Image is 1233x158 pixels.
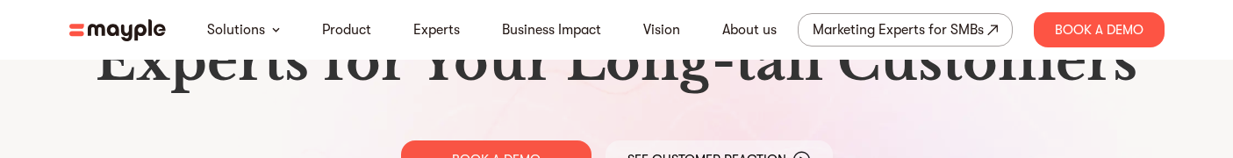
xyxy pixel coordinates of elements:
a: About us [722,19,777,40]
a: Vision [643,19,680,40]
img: mayple-logo [69,19,166,41]
a: Business Impact [502,19,601,40]
div: Marketing Experts for SMBs [813,18,984,42]
a: Solutions [207,19,265,40]
a: Product [322,19,371,40]
img: arrow-down [272,27,280,32]
a: Experts [413,19,460,40]
a: Marketing Experts for SMBs [798,13,1013,47]
div: Book A Demo [1034,12,1165,47]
